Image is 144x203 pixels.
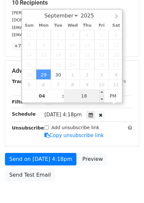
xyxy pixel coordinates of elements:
[109,50,123,60] span: September 20, 2025
[109,30,123,40] span: September 6, 2025
[44,132,104,138] a: Copy unsubscribe link
[36,30,51,40] span: September 1, 2025
[22,40,37,50] span: September 7, 2025
[109,23,123,28] span: Sat
[80,23,94,28] span: Thu
[22,60,37,70] span: September 21, 2025
[65,50,80,60] span: September 17, 2025
[5,169,55,181] a: Send Test Email
[12,42,37,50] a: +7 more
[109,60,123,70] span: September 27, 2025
[12,111,36,117] strong: Schedule
[79,13,102,19] input: Year
[111,171,144,203] iframe: Chat Widget
[51,40,65,50] span: September 9, 2025
[65,79,80,89] span: October 8, 2025
[22,79,37,89] span: October 5, 2025
[36,79,51,89] span: October 6, 2025
[12,32,85,37] small: [EMAIL_ADDRESS][DOMAIN_NAME]
[65,60,80,70] span: September 24, 2025
[109,70,123,79] span: October 4, 2025
[51,70,65,79] span: September 30, 2025
[80,60,94,70] span: September 25, 2025
[12,125,44,130] strong: Unsubscribe
[65,30,80,40] span: September 3, 2025
[94,23,109,28] span: Fri
[109,40,123,50] span: September 13, 2025
[62,89,64,102] span: :
[65,40,80,50] span: September 10, 2025
[80,30,94,40] span: September 4, 2025
[5,153,76,165] a: Send on [DATE] 4:18pm
[36,40,51,50] span: September 8, 2025
[104,89,122,102] span: Click to toggle
[36,70,51,79] span: September 29, 2025
[12,67,132,74] h5: Advanced
[80,50,94,60] span: September 18, 2025
[12,25,85,30] small: [EMAIL_ADDRESS][DOMAIN_NAME]
[12,99,29,104] strong: Filters
[78,153,107,165] a: Preview
[109,79,123,89] span: October 11, 2025
[36,23,51,28] span: Mon
[94,79,109,89] span: October 10, 2025
[44,112,82,118] span: [DATE] 4:18pm
[51,79,65,89] span: October 7, 2025
[64,89,104,102] input: Minute
[51,23,65,28] span: Tue
[94,60,109,70] span: September 26, 2025
[51,124,100,131] label: Add unsubscribe link
[65,70,80,79] span: October 1, 2025
[22,23,37,28] span: Sun
[51,30,65,40] span: September 2, 2025
[94,30,109,40] span: September 5, 2025
[65,23,80,28] span: Wed
[22,30,37,40] span: August 31, 2025
[22,50,37,60] span: September 14, 2025
[94,70,109,79] span: October 3, 2025
[12,10,120,23] small: [PERSON_NAME][EMAIL_ADDRESS][PERSON_NAME][DOMAIN_NAME]
[22,89,62,102] input: Hour
[80,79,94,89] span: October 9, 2025
[22,70,37,79] span: September 28, 2025
[80,70,94,79] span: October 2, 2025
[94,40,109,50] span: September 12, 2025
[51,50,65,60] span: September 16, 2025
[51,60,65,70] span: September 23, 2025
[12,79,34,84] strong: Tracking
[94,50,109,60] span: September 19, 2025
[80,40,94,50] span: September 11, 2025
[36,60,51,70] span: September 22, 2025
[36,50,51,60] span: September 15, 2025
